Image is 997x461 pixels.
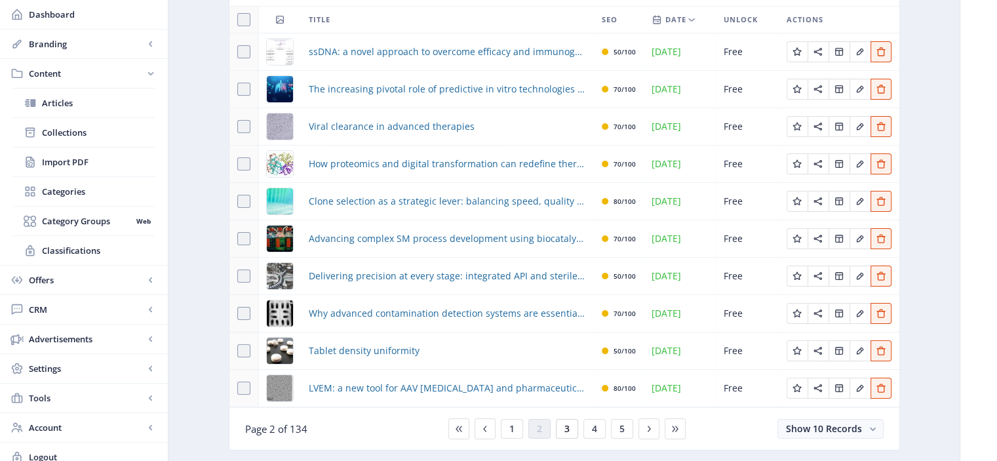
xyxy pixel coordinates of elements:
img: img_49-1.jpg [267,39,293,65]
a: Edit page [870,82,891,94]
td: [DATE] [644,33,716,71]
span: Date [665,12,686,28]
span: Tools [29,391,144,405]
a: Edit page [829,194,850,207]
span: SEO [602,12,617,28]
span: Page 2 of 134 [245,422,307,435]
td: [DATE] [644,258,716,295]
td: [DATE] [644,146,716,183]
td: Free [716,183,779,220]
span: ssDNA: a novel approach to overcome efficacy and immunogenicity challenges in genetic medicines [309,44,586,60]
a: Edit page [850,194,870,207]
a: Edit page [787,157,808,169]
a: Edit page [829,231,850,244]
a: Edit page [870,45,891,57]
a: Edit page [850,269,870,281]
a: Articles [13,89,155,117]
span: 1 [509,424,515,434]
nb-badge: Web [132,214,155,228]
div: 70/100 [614,119,636,134]
a: Edit page [808,45,829,57]
span: LVEM: a new tool for AAV [MEDICAL_DATA] and pharmaceutical development [309,380,586,396]
a: Edit page [870,381,891,393]
span: Title [309,12,330,28]
span: Tablet density uniformity [309,343,420,359]
a: Edit page [850,82,870,94]
span: Dashboard [29,8,157,21]
button: Show 10 Records [777,419,884,439]
span: 3 [564,424,570,434]
a: Edit page [829,306,850,319]
a: Edit page [870,157,891,169]
a: Edit page [808,82,829,94]
a: Why advanced contamination detection systems are essential for pharmaceutical manufacturing [309,306,586,321]
img: img_27-1.jpg [267,300,293,327]
a: Edit page [787,306,808,319]
span: 4 [592,424,597,434]
a: Edit page [870,269,891,281]
button: 1 [501,419,523,439]
td: Free [716,33,779,71]
a: The increasing pivotal role of predictive in vitro technologies in drug discovery [309,81,586,97]
div: 50/100 [614,268,636,284]
a: Edit page [808,231,829,244]
td: [DATE] [644,220,716,258]
td: Free [716,146,779,183]
a: Edit page [808,381,829,393]
a: Viral clearance in advanced therapies [309,119,475,134]
span: Classifications [42,244,155,257]
img: img_45-1.jpg [267,113,293,140]
span: Settings [29,362,144,375]
a: Edit page [808,157,829,169]
td: [DATE] [644,332,716,370]
a: Edit page [870,306,891,319]
a: Classifications [13,236,155,265]
a: Edit page [808,344,829,356]
span: Category Groups [42,214,132,228]
span: Account [29,421,144,434]
img: img_18-1.jpg [267,375,293,401]
span: How proteomics and digital transformation can redefine therapeutic discovery [309,156,586,172]
img: img_24-3.jpg [267,338,293,364]
a: Advancing complex SM process development using biocatalysis [309,231,586,247]
td: [DATE] [644,295,716,332]
a: Edit page [829,82,850,94]
span: Actions [787,12,823,28]
td: Free [716,295,779,332]
td: Free [716,71,779,108]
a: Edit page [787,231,808,244]
a: Edit page [787,119,808,132]
a: Edit page [829,119,850,132]
a: Edit page [850,344,870,356]
span: 5 [619,424,625,434]
div: 50/100 [614,44,636,60]
td: Free [716,108,779,146]
a: Edit page [850,119,870,132]
img: img_42-1.jpg [267,151,293,177]
span: Unlock [724,12,758,28]
a: Edit page [808,269,829,281]
a: Edit page [829,157,850,169]
a: Edit page [787,82,808,94]
a: Edit page [787,194,808,207]
img: img_30-1.jpg [267,188,293,214]
span: Advertisements [29,332,144,346]
a: Clone selection as a strategic lever: balancing speed, quality and long-term viability in CLD [309,193,586,209]
a: Edit page [829,381,850,393]
span: CRM [29,303,144,316]
span: Branding [29,37,144,50]
button: 3 [556,419,578,439]
a: Edit page [808,306,829,319]
span: Show 10 Records [786,422,862,435]
div: 70/100 [614,81,636,97]
button: 2 [528,419,551,439]
div: 80/100 [614,193,636,209]
div: 70/100 [614,156,636,172]
button: 4 [583,419,606,439]
a: Edit page [808,194,829,207]
a: Edit page [829,269,850,281]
